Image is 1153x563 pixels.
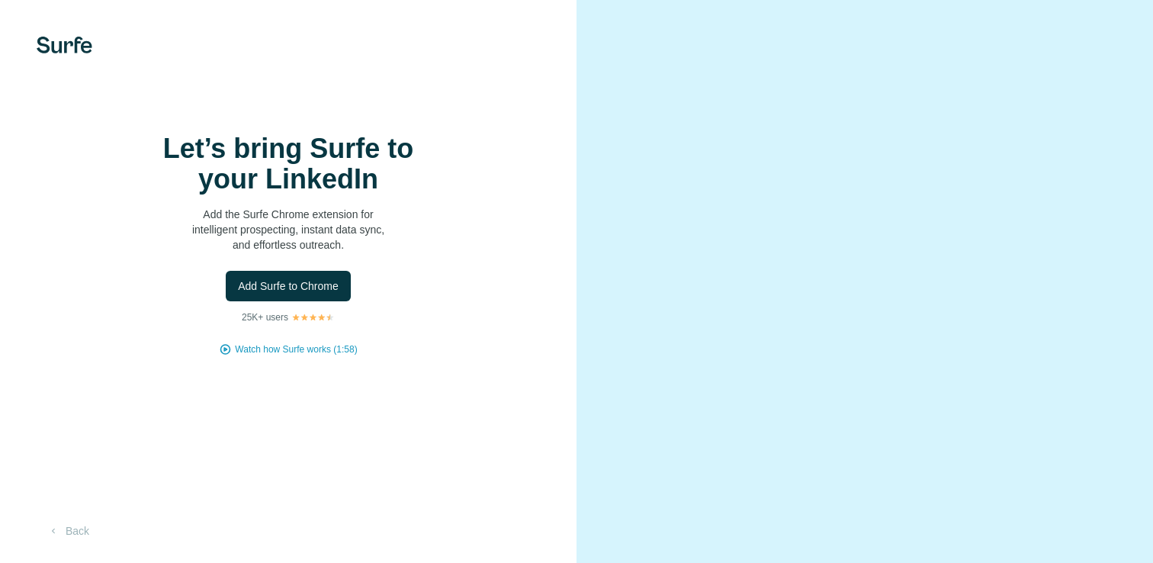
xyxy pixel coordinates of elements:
span: Add Surfe to Chrome [238,278,339,294]
p: 25K+ users [242,310,288,324]
button: Back [37,517,100,545]
p: Add the Surfe Chrome extension for intelligent prospecting, instant data sync, and effortless out... [136,207,441,253]
button: Add Surfe to Chrome [226,271,351,301]
img: Surfe's logo [37,37,92,53]
h1: Let’s bring Surfe to your LinkedIn [136,134,441,195]
img: Rating Stars [291,313,335,322]
button: Watch how Surfe works (1:58) [235,343,357,356]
